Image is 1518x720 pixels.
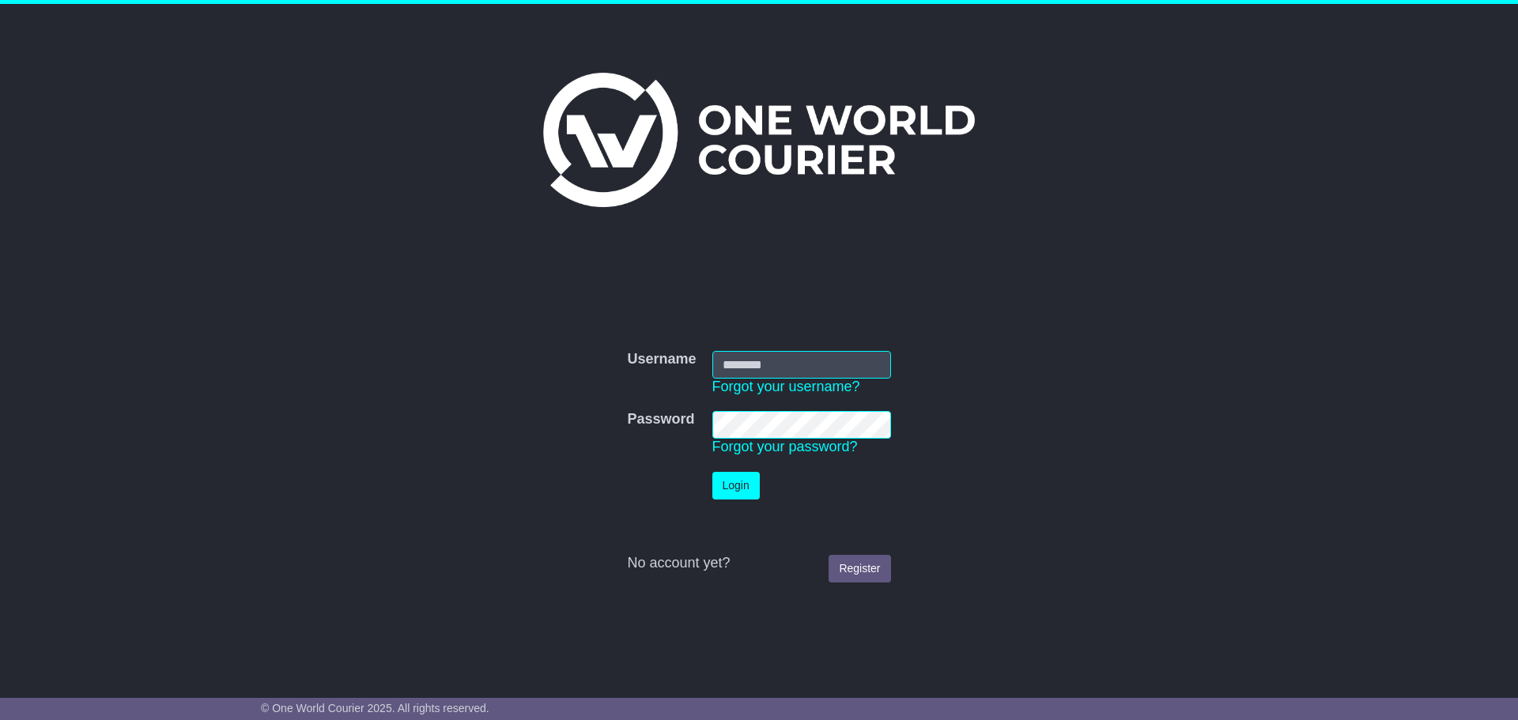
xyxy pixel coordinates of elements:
button: Login [712,472,760,499]
span: © One World Courier 2025. All rights reserved. [261,702,489,714]
a: Forgot your password? [712,439,858,454]
img: One World [543,73,975,207]
div: No account yet? [627,555,890,572]
a: Forgot your username? [712,379,860,394]
label: Username [627,351,696,368]
label: Password [627,411,694,428]
a: Register [829,555,890,582]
